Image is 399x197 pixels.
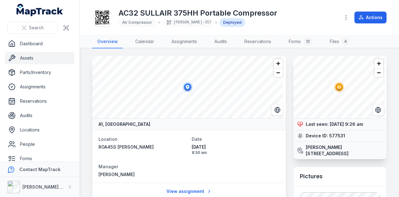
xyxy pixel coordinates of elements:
[284,35,317,48] a: Forms12
[5,37,75,50] a: Dashboard
[329,133,345,139] strong: 577531
[166,35,202,48] a: Assignments
[192,144,280,150] span: [DATE]
[293,56,385,118] canvas: Map
[372,104,384,116] button: Switch to Satellite View
[99,164,118,169] span: Manager
[99,121,150,127] strong: A1, [GEOGRAPHIC_DATA]
[99,136,118,142] span: Location
[99,144,187,150] a: ROA45S [PERSON_NAME]
[303,38,312,45] div: 12
[272,104,283,116] button: Switch to Satellite View
[5,81,75,93] a: Assignments
[306,144,383,157] strong: [PERSON_NAME][STREET_ADDRESS]
[22,184,74,190] strong: [PERSON_NAME] Group
[5,52,75,64] a: Assets
[5,66,75,79] a: Parts/Inventory
[19,167,60,172] strong: Contact MapTrack
[5,109,75,122] a: Audits
[163,18,213,27] div: [PERSON_NAME]-357
[354,12,387,23] button: Actions
[5,95,75,107] a: Reservations
[5,152,75,165] a: Forms
[118,8,277,18] h1: AC32 SULLAIR 375HH Portable Compressor
[330,121,363,127] span: [DATE] 9:26 am
[374,59,383,68] button: Zoom in
[130,35,159,48] a: Calendar
[374,68,383,77] button: Zoom out
[300,172,323,181] h3: Pictures
[274,68,283,77] button: Zoom out
[274,59,283,68] button: Zoom in
[192,136,202,142] span: Date
[325,35,354,48] a: Files4
[122,20,152,25] span: Air Compressor
[330,121,363,127] time: 16/09/2025, 9:26:27 am
[306,121,329,127] strong: Last seen:
[5,124,75,136] a: Locations
[7,22,58,34] button: Search
[342,38,349,45] div: 4
[306,133,328,139] strong: Device ID:
[192,144,280,155] time: 03/09/2025, 8:50:30 am
[92,35,123,48] a: Overview
[99,144,154,150] span: ROA45S [PERSON_NAME]
[239,35,276,48] a: Reservations
[219,18,245,27] div: Deployed
[17,4,63,16] a: MapTrack
[209,35,232,48] a: Audits
[92,56,283,118] canvas: Map
[29,25,44,31] span: Search
[192,150,280,155] span: 8:50 am
[99,171,187,178] a: [PERSON_NAME]
[5,138,75,150] a: People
